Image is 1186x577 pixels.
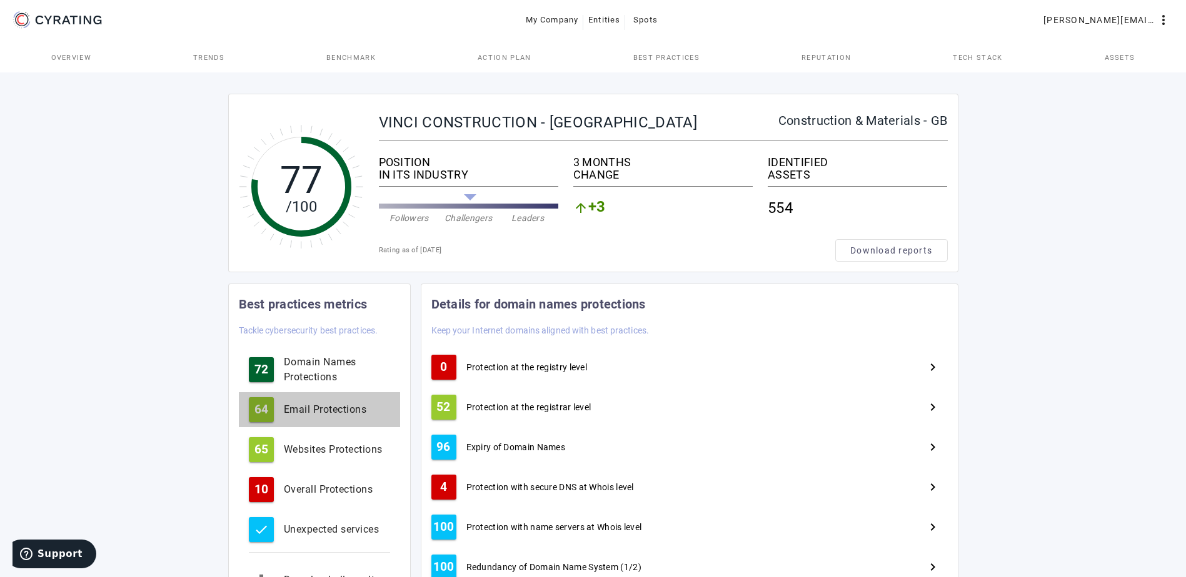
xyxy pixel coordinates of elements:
[466,441,566,453] span: Expiry of Domain Names
[379,244,835,257] div: Rating as of [DATE]
[521,9,584,31] button: My Company
[466,561,641,573] span: Redundancy of Domain Name System (1/2)
[925,560,940,575] mat-icon: Next
[239,512,400,547] button: Unexpected services
[36,16,102,24] g: CYRATING
[284,482,390,497] div: Overall Protections
[436,401,451,413] span: 52
[925,440,940,455] mat-icon: Next
[918,352,948,382] button: Next
[850,244,932,257] span: Download reports
[573,200,588,215] mat-icon: arrow_upward
[625,9,665,31] button: Spots
[835,239,948,262] button: Download reports
[379,114,778,131] div: VINCI CONSTRUCTION - [GEOGRAPHIC_DATA]
[918,472,948,502] button: Next
[379,169,558,181] div: IN ITS INDUSTRY
[768,156,947,169] div: IDENTIFIED
[918,512,948,542] button: Next
[925,400,940,415] mat-icon: Next
[440,361,447,373] span: 0
[526,10,579,30] span: My Company
[284,522,390,537] div: Unexpected services
[918,392,948,422] button: Next
[379,212,439,224] div: Followers
[431,323,650,337] mat-card-subtitle: Keep your Internet domains aligned with best practices.
[768,169,947,181] div: ASSETS
[254,443,268,456] span: 65
[925,480,940,495] mat-icon: Next
[254,403,268,416] span: 64
[466,481,634,493] span: Protection with secure DNS at Whois level
[433,521,455,533] span: 100
[953,54,1002,61] span: Tech Stack
[573,169,753,181] div: CHANGE
[431,294,646,314] mat-card-title: Details for domain names protections
[478,54,531,61] span: Action Plan
[925,520,940,535] mat-icon: Next
[239,352,400,387] button: 72Domain Names Protections
[254,522,269,537] mat-icon: check
[254,363,268,376] span: 72
[588,10,620,30] span: Entities
[284,355,390,385] div: Domain Names Protections
[583,9,625,31] button: Entities
[436,441,451,453] span: 96
[193,54,224,61] span: Trends
[802,54,851,61] span: Reputation
[254,483,268,496] span: 10
[573,156,753,169] div: 3 MONTHS
[498,212,558,224] div: Leaders
[239,294,368,314] mat-card-title: Best practices metrics
[1043,10,1156,30] span: [PERSON_NAME][EMAIL_ADDRESS][PERSON_NAME][DOMAIN_NAME]
[13,540,96,571] iframe: Opens a widget where you can find more information
[768,192,947,224] div: 554
[466,401,591,413] span: Protection at the registrar level
[285,198,316,215] tspan: /100
[326,54,376,61] span: Benchmark
[466,521,642,533] span: Protection with name servers at Whois level
[925,360,940,375] mat-icon: Next
[284,402,390,417] div: Email Protections
[239,472,400,507] button: 10Overall Protections
[433,561,455,573] span: 100
[239,323,378,337] mat-card-subtitle: Tackle cybersecurity best practices.
[918,432,948,462] button: Next
[51,54,92,61] span: Overview
[588,200,606,215] span: +3
[1038,9,1176,31] button: [PERSON_NAME][EMAIL_ADDRESS][PERSON_NAME][DOMAIN_NAME]
[379,156,558,169] div: POSITION
[1156,12,1171,27] mat-icon: more_vert
[440,481,447,493] span: 4
[284,442,390,457] div: Websites Protections
[633,54,700,61] span: Best practices
[633,10,658,30] span: Spots
[466,361,588,373] span: Protection at the registry level
[279,158,323,202] tspan: 77
[239,432,400,467] button: 65Websites Protections
[778,114,948,127] div: Construction & Materials - GB
[239,392,400,427] button: 64Email Protections
[1105,54,1135,61] span: Assets
[439,212,498,224] div: Challengers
